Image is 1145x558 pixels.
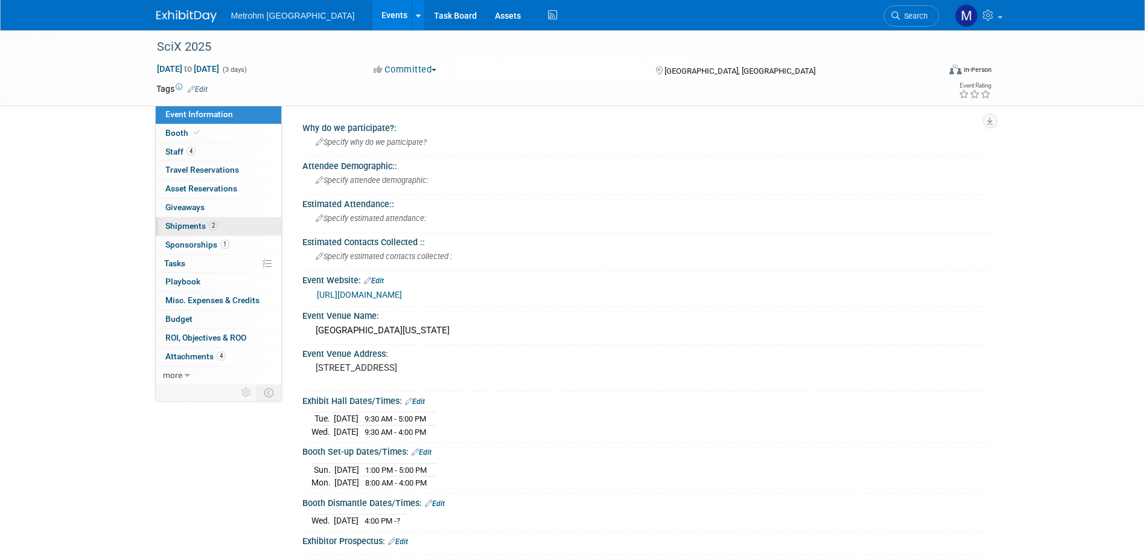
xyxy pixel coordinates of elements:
[156,63,220,74] span: [DATE] [DATE]
[165,277,200,286] span: Playbook
[334,463,359,476] td: [DATE]
[397,516,400,525] span: ?
[165,221,218,231] span: Shipments
[316,252,452,261] span: Specify estimated contacts collected :
[302,195,989,210] div: Estimated Attendance::
[153,36,921,58] div: SciX 2025
[665,66,815,75] span: [GEOGRAPHIC_DATA], [GEOGRAPHIC_DATA]
[156,273,281,291] a: Playbook
[156,217,281,236] a: Shipments2
[222,66,247,74] span: (3 days)
[217,351,226,361] span: 4
[156,106,281,124] a: Event Information
[316,214,426,223] span: Specify estimated attendance:
[365,428,426,437] span: 9:30 AM - 4:00 PM
[156,367,281,385] a: more
[334,425,359,438] td: [DATE]
[316,176,429,185] span: Specify attendee demographic:
[317,290,402,300] a: [URL][DOMAIN_NAME]
[236,385,257,400] td: Personalize Event Tab Strip
[364,277,384,285] a: Edit
[868,63,992,81] div: Event Format
[156,236,281,254] a: Sponsorships1
[156,83,208,95] td: Tags
[334,515,359,527] td: [DATE]
[165,295,260,305] span: Misc. Expenses & Credits
[156,310,281,329] a: Budget
[209,221,218,230] span: 2
[412,448,432,457] a: Edit
[369,63,441,76] button: Committed
[302,307,989,322] div: Event Venue Name:
[156,180,281,198] a: Asset Reservations
[220,240,229,249] span: 1
[194,129,200,136] i: Booth reservation complete
[334,476,359,489] td: [DATE]
[156,10,217,22] img: ExhibitDay
[311,476,334,489] td: Mon.
[302,119,989,134] div: Why do we participate?:
[156,199,281,217] a: Giveaways
[334,412,359,426] td: [DATE]
[156,124,281,143] a: Booth
[182,64,194,74] span: to
[231,11,355,21] span: Metrohm [GEOGRAPHIC_DATA]
[187,147,196,156] span: 4
[316,362,575,373] pre: [STREET_ADDRESS]
[311,412,334,426] td: Tue.
[165,351,226,361] span: Attachments
[365,466,427,475] span: 1:00 PM - 5:00 PM
[165,314,193,324] span: Budget
[165,128,202,138] span: Booth
[388,537,408,546] a: Edit
[963,65,992,74] div: In-Person
[884,5,939,27] a: Search
[311,463,334,476] td: Sun.
[302,271,989,287] div: Event Website:
[302,494,989,510] div: Booth Dismantle Dates/Times:
[165,240,229,249] span: Sponsorships
[311,515,334,527] td: Wed.
[958,83,991,89] div: Event Rating
[302,532,989,548] div: Exhibitor Prospectus:
[302,392,989,408] div: Exhibit Hall Dates/Times:
[365,478,427,487] span: 8:00 AM - 4:00 PM
[156,329,281,347] a: ROI, Objectives & ROO
[365,516,400,525] span: 4:00 PM -
[156,255,281,273] a: Tasks
[156,161,281,179] a: Travel Reservations
[165,202,205,212] span: Giveaways
[257,385,281,400] td: Toggle Event Tabs
[302,345,989,360] div: Event Venue Address:
[316,138,427,147] span: Specify why do we participate?
[165,165,239,175] span: Travel Reservations
[164,258,185,268] span: Tasks
[188,85,208,94] a: Edit
[302,443,989,458] div: Booth Set-up Dates/Times:
[165,147,196,156] span: Staff
[365,414,426,423] span: 9:30 AM - 5:00 PM
[165,109,233,119] span: Event Information
[311,321,980,340] div: [GEOGRAPHIC_DATA][US_STATE]
[156,143,281,161] a: Staff4
[163,370,182,380] span: more
[425,499,445,508] a: Edit
[955,4,978,27] img: Michelle Simoes
[165,333,246,342] span: ROI, Objectives & ROO
[949,65,962,74] img: Format-Inperson.png
[302,157,989,172] div: Attendee Demographic::
[165,184,237,193] span: Asset Reservations
[405,397,425,406] a: Edit
[302,233,989,248] div: Estimated Contacts Collected ::
[900,11,928,21] span: Search
[311,425,334,438] td: Wed.
[156,292,281,310] a: Misc. Expenses & Credits
[156,348,281,366] a: Attachments4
